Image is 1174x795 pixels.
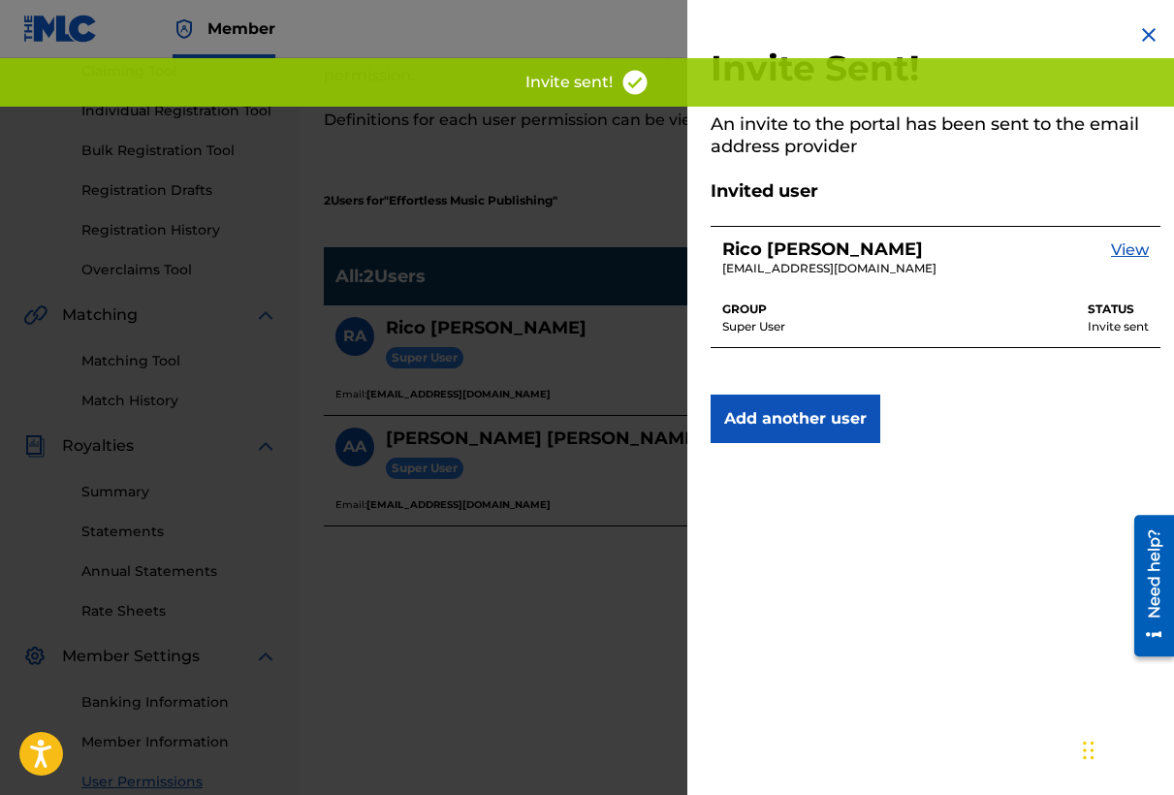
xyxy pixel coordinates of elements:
h5: Rico Acosta [722,238,936,261]
p: STATUS [1088,301,1149,318]
p: Super User [722,318,785,335]
div: Drag [1083,721,1095,779]
h5: Invited user [711,180,1160,203]
iframe: Resource Center [1120,503,1174,669]
button: Add another user [711,395,880,443]
span: Member [207,17,275,40]
p: Invite sent! [525,71,613,94]
img: MLC Logo [23,15,98,43]
p: Invite sent [1088,318,1149,335]
h2: Invite Sent! [711,47,1160,90]
img: access [620,68,650,97]
h5: An invite to the portal has been sent to the email address provider [711,113,1160,157]
p: GROUP [722,301,785,318]
a: View [1111,238,1149,278]
iframe: Chat Widget [1077,702,1174,795]
p: ricoacosta91@gmail.com [722,260,936,277]
img: Top Rightsholder [173,17,196,41]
